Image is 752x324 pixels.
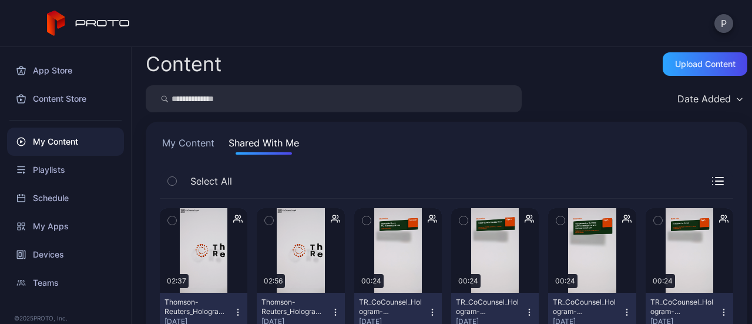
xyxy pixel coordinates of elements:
[677,93,731,105] div: Date Added
[164,298,229,316] div: Thomson-Reuters_Hologram_03-Wed-13th_V03_9-16_2160x3840_H264_ENG_2025-08-07(1).mp4
[7,85,124,113] a: Content Store
[146,54,221,74] div: Content
[190,174,232,188] span: Select All
[7,241,124,269] a: Devices
[7,156,124,184] a: Playlists
[650,298,715,316] div: TR_CoCounsel_Hologram-Mograph_Interstitial-Day2-Tuesday-3-2pm_v2.mp4
[359,298,424,316] div: TR_CoCounsel_Hologram-Mograph_Interstitial-Day2-Tuesday-5-3-30pm_v2.mp4
[7,128,124,156] a: My Content
[663,52,747,76] button: Upload Content
[7,184,124,212] a: Schedule
[160,136,217,155] button: My Content
[261,298,326,316] div: Thomson-Reuters_Hologram_02-Tue-12th_V04_9-16_2160x3840_H264_ENG_2025-08-08(1).mp4
[7,56,124,85] a: App Store
[714,14,733,33] button: P
[7,212,124,241] a: My Apps
[553,298,617,316] div: TR_CoCounsel_Hologram-Mograph_Interstitial-Day2-Tuesday-4-3pm_v2.mp4
[226,136,301,155] button: Shared With Me
[456,298,521,316] div: TR_CoCounsel_Hologram-Mograph_Interstitial-Day2-Tuesday-Fireside-12pm.mp4
[14,313,117,323] div: © 2025 PROTO, Inc.
[675,59,736,69] div: Upload Content
[7,269,124,297] a: Teams
[672,85,747,112] button: Date Added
